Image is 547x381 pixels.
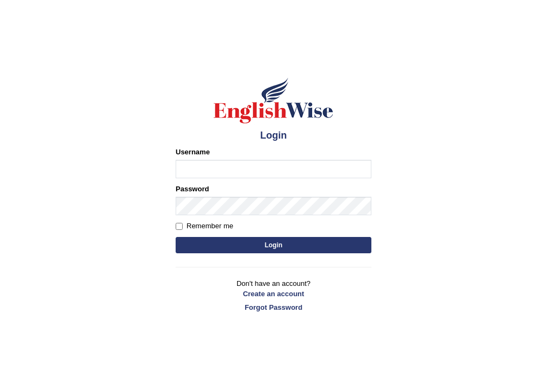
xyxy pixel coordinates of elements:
[176,237,371,253] button: Login
[176,184,209,194] label: Password
[212,76,335,125] img: Logo of English Wise sign in for intelligent practice with AI
[176,221,233,232] label: Remember me
[176,278,371,312] p: Don't have an account?
[176,147,210,157] label: Username
[176,130,371,141] h4: Login
[176,289,371,299] a: Create an account
[176,223,183,230] input: Remember me
[176,302,371,313] a: Forgot Password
